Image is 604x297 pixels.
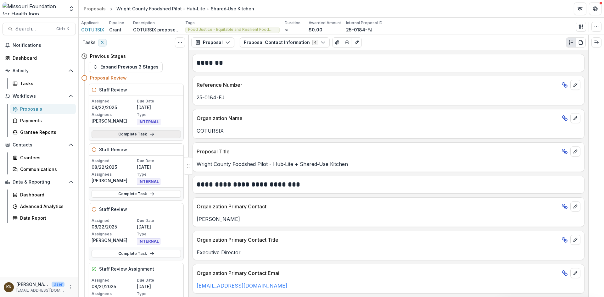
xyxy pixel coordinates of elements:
[197,94,580,101] p: 25-0184-FJ
[589,3,601,15] button: Get Help
[13,43,73,48] span: Notifications
[309,26,322,33] p: $0.00
[55,25,70,32] div: Ctrl + K
[576,37,586,47] button: PDF view
[197,283,287,289] a: [EMAIL_ADDRESS][DOMAIN_NAME]
[92,237,136,244] p: [PERSON_NAME]
[10,152,76,163] a: Grantees
[137,231,181,237] p: Type
[3,40,76,50] button: Notifications
[99,146,127,153] h5: Staff Review
[99,266,154,272] h5: Staff Review Assignment
[20,166,71,173] div: Communications
[3,66,76,76] button: Open Activity
[52,282,64,287] p: User
[99,86,127,93] h5: Staff Review
[82,40,96,45] h3: Tasks
[10,115,76,126] a: Payments
[285,26,288,33] p: ∞
[92,130,181,138] a: Complete Task
[10,104,76,114] a: Proposals
[10,78,76,89] a: Tasks
[137,278,181,283] p: Due Date
[116,5,254,12] div: Wright County Foodshed Pilot - Hub‑Lite + Shared‑Use Kitchen
[20,129,71,135] div: Grantee Reports
[570,235,580,245] button: edit
[13,55,71,61] div: Dashboard
[566,37,576,47] button: Plaintext view
[197,127,580,135] p: GOTURSIX
[137,291,181,297] p: Type
[20,191,71,198] div: Dashboard
[570,201,580,212] button: edit
[133,26,180,33] p: GOTURSIX proposes to build a shared-use kitchen for food processing, and host pop-up markets with...
[133,20,155,26] p: Description
[92,112,136,118] p: Assignees
[3,140,76,150] button: Open Contacts
[346,26,372,33] p: 25-0184-FJ
[137,158,181,164] p: Due Date
[16,288,64,293] p: [EMAIL_ADDRESS][DOMAIN_NAME]
[137,218,181,223] p: Due Date
[137,104,181,111] p: [DATE]
[197,148,559,155] p: Proposal Title
[137,223,181,230] p: [DATE]
[197,114,559,122] p: Organization Name
[20,154,71,161] div: Grantees
[285,20,300,26] p: Duration
[81,20,99,26] p: Applicant
[185,20,195,26] p: Tags
[92,172,136,177] p: Assignees
[137,179,160,185] span: INTERNAL
[3,3,64,15] img: Missouri Foundation for Health logo
[92,98,136,104] p: Assigned
[197,236,559,244] p: Organization Primary Contact Title
[16,281,49,288] p: [PERSON_NAME]
[3,177,76,187] button: Open Data & Reporting
[570,146,580,157] button: edit
[13,94,66,99] span: Workflows
[352,37,362,47] button: Edit as form
[81,26,104,33] span: GOTURSIX
[92,223,136,230] p: 08/22/2025
[92,291,136,297] p: Assignees
[20,203,71,210] div: Advanced Analytics
[81,4,257,13] nav: breadcrumb
[10,164,76,174] a: Communications
[92,283,136,290] p: 08/21/2025
[98,39,107,47] span: 3
[570,113,580,123] button: edit
[197,203,559,210] p: Organization Primary Contact
[109,20,124,26] p: Pipeline
[20,80,71,87] div: Tasks
[84,5,106,12] div: Proposals
[92,218,136,223] p: Assigned
[92,104,136,111] p: 08/22/2025
[137,238,160,245] span: INTERNAL
[591,37,601,47] button: Expand right
[191,37,234,47] button: Proposal
[3,23,76,35] button: Search...
[67,3,76,15] button: Open entity switcher
[99,206,127,212] h5: Staff Review
[10,213,76,223] a: Data Report
[332,37,342,47] button: View Attached Files
[92,177,136,184] p: [PERSON_NAME]
[10,127,76,137] a: Grantee Reports
[570,268,580,278] button: edit
[15,26,53,32] span: Search...
[109,26,121,33] p: Grant
[137,283,181,290] p: [DATE]
[81,4,108,13] a: Proposals
[20,215,71,221] div: Data Report
[10,201,76,212] a: Advanced Analytics
[197,269,559,277] p: Organization Primary Contact Email
[570,80,580,90] button: edit
[92,164,136,170] p: 08/22/2025
[92,118,136,124] p: [PERSON_NAME]
[3,53,76,63] a: Dashboard
[137,119,160,125] span: INTERNAL
[175,37,185,47] button: Toggle View Cancelled Tasks
[188,27,277,32] span: Food Justice - Equitable and Resilient Food Systems
[309,20,341,26] p: Awarded Amount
